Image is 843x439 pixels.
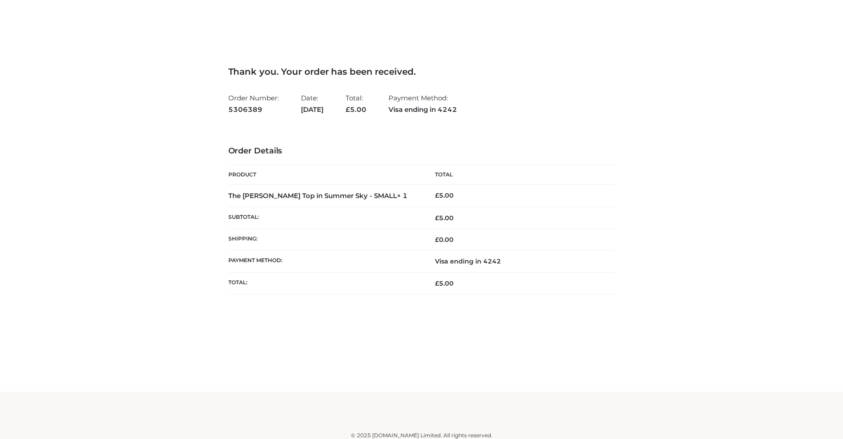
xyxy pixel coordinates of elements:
[228,104,279,115] strong: 5306389
[435,191,439,199] span: £
[389,104,457,115] strong: Visa ending in 4242
[228,146,615,156] h3: Order Details
[422,251,615,272] td: Visa ending in 4242
[346,105,350,114] span: £
[397,191,408,200] strong: × 1
[301,104,323,115] strong: [DATE]
[346,105,366,114] span: 5.00
[228,191,408,200] strong: The [PERSON_NAME] Top in Summer Sky - SMALL
[228,251,422,272] th: Payment method:
[435,191,454,199] bdi: 5.00
[435,236,454,244] bdi: 0.00
[435,279,439,287] span: £
[422,165,615,185] th: Total
[228,90,279,117] li: Order Number:
[346,90,366,117] li: Total:
[228,229,422,251] th: Shipping:
[228,165,422,185] th: Product
[228,207,422,229] th: Subtotal:
[435,214,454,222] span: 5.00
[435,214,439,222] span: £
[435,279,454,287] span: 5.00
[228,66,615,77] h3: Thank you. Your order has been received.
[435,236,439,244] span: £
[228,272,422,294] th: Total:
[389,90,457,117] li: Payment Method:
[301,90,323,117] li: Date:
